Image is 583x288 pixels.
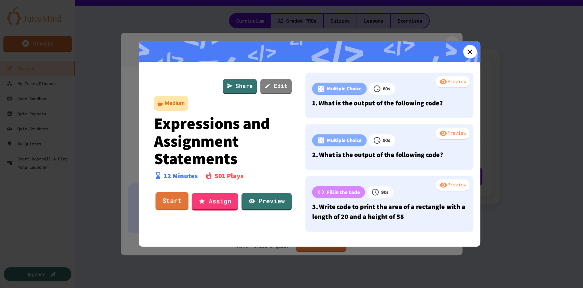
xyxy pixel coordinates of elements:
[383,136,390,144] p: 90 s
[436,76,469,88] div: Preview
[155,192,189,210] a: Start
[381,188,389,196] p: 90 s
[436,179,469,192] div: Preview
[312,201,467,222] p: 3. Write code to print the area of a rectangle with a length of 20 and a height of 58
[260,79,292,94] a: Edit
[327,136,361,144] p: Multiple Choice
[192,193,238,210] a: Assign
[241,193,292,210] a: Preview
[327,188,360,196] p: Fill in the Code
[436,128,469,140] div: Preview
[327,85,361,92] p: Multiple Choice
[383,85,390,92] p: 60 s
[312,98,467,108] p: 1. What is the output of the following code?
[214,171,244,181] p: 501 Plays
[223,79,257,94] a: Share
[165,99,185,107] div: Medium
[312,150,467,160] p: 2. What is the output of the following code?
[154,114,292,167] p: Expressions and Assignment Statements
[164,171,198,181] p: 12 Minutes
